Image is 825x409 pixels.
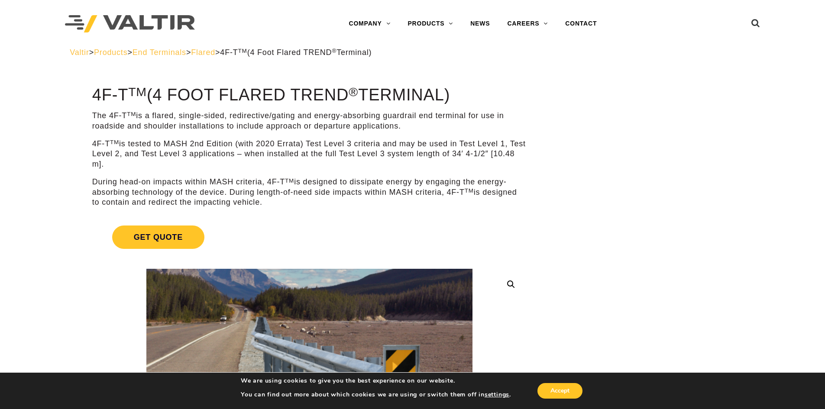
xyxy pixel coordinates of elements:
a: CONTACT [556,15,605,32]
sup: ® [349,85,358,99]
img: Valtir [65,15,195,33]
a: End Terminals [133,48,186,57]
button: Accept [537,383,582,399]
sup: TM [238,48,247,54]
a: NEWS [462,15,498,32]
span: Get Quote [112,225,204,249]
span: 4F-T (4 Foot Flared TREND Terminal) [220,48,372,57]
sup: TM [110,139,119,145]
sup: ® [332,48,336,54]
a: Products [94,48,127,57]
sup: TM [128,85,147,99]
p: We are using cookies to give you the best experience on our website. [241,377,511,385]
sup: TM [285,177,294,184]
a: COMPANY [340,15,399,32]
sup: TM [127,111,136,117]
a: PRODUCTS [399,15,462,32]
p: During head-on impacts within MASH criteria, 4F-T is designed to dissipate energy by engaging the... [92,177,527,207]
p: You can find out more about which cookies we are using or switch them off in . [241,391,511,399]
a: Valtir [70,48,89,57]
div: > > > > [70,48,755,58]
p: The 4F-T is a flared, single-sided, redirective/gating and energy-absorbing guardrail end termina... [92,111,527,131]
a: Get Quote [92,215,527,259]
button: settings [485,391,509,399]
p: 4F-T is tested to MASH 2nd Edition (with 2020 Errata) Test Level 3 criteria and may be used in Te... [92,139,527,169]
h1: 4F-T (4 Foot Flared TREND Terminal) [92,86,527,104]
a: Flared [191,48,215,57]
sup: TM [465,187,474,194]
a: CAREERS [498,15,556,32]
